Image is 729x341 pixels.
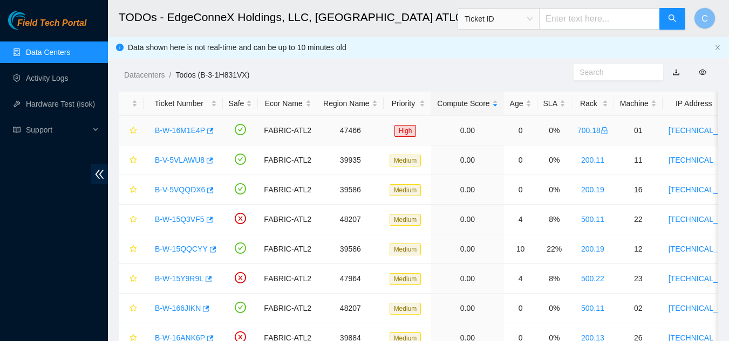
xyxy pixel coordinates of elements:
td: 8% [537,205,571,234]
a: 200.19 [581,185,604,194]
span: read [13,126,21,134]
button: search [659,8,685,30]
a: 500.22 [581,274,604,283]
a: 200.11 [581,156,604,164]
td: 0% [537,145,571,175]
td: 47964 [317,264,384,294]
button: star [125,300,138,317]
td: 0.00 [431,116,503,145]
td: FABRIC-ATL2 [258,234,317,264]
span: Medium [390,155,421,166]
a: download [672,68,680,76]
td: 0 [504,145,537,175]
a: 200.19 [581,245,604,253]
td: FABRIC-ATL2 [258,264,317,294]
span: check-circle [235,302,246,313]
span: star [130,186,137,194]
button: star [125,211,138,228]
a: Data Centers [26,48,70,57]
span: close-circle [235,213,246,224]
td: FABRIC-ATL2 [258,205,317,234]
span: lock [601,127,608,134]
input: Enter text here... [539,8,660,30]
input: Search [580,66,649,78]
span: eye [699,68,706,76]
td: 0.00 [431,205,503,234]
span: Ticket ID [465,11,533,27]
span: / [169,71,171,79]
span: Support [26,119,90,141]
td: 48207 [317,205,384,234]
span: Medium [390,243,421,255]
span: Medium [390,303,421,315]
td: 02 [614,294,663,323]
td: 23 [614,264,663,294]
button: star [125,122,138,139]
span: search [668,14,677,24]
td: 0 [504,294,537,323]
span: check-circle [235,183,246,194]
td: 0.00 [431,175,503,205]
td: FABRIC-ATL2 [258,294,317,323]
td: 0 [504,175,537,205]
a: B-V-5VLAWU8 [155,156,205,164]
td: 22 [614,205,663,234]
a: [TECHNICAL_ID] [669,215,727,224]
a: 500.11 [581,215,604,224]
img: Akamai Technologies [8,11,54,30]
span: star [130,304,137,313]
td: FABRIC-ATL2 [258,116,317,145]
a: [TECHNICAL_ID] [669,126,727,135]
a: Activity Logs [26,74,69,82]
button: star [125,181,138,198]
a: [TECHNICAL_ID] [669,156,727,164]
span: star [130,275,137,283]
td: 48207 [317,294,384,323]
td: 0% [537,294,571,323]
span: star [130,245,137,254]
a: B-W-16M1E4P [155,126,205,135]
a: Akamai TechnologiesField Tech Portal [8,19,86,33]
td: 0.00 [431,264,503,294]
a: Datacenters [124,71,165,79]
a: 500.11 [581,304,604,312]
span: High [394,125,417,137]
td: 8% [537,264,571,294]
a: B-W-166JIKN [155,304,201,312]
a: Hardware Test (isok) [26,100,95,108]
a: B-W-15Y9R9L [155,274,203,283]
a: [TECHNICAL_ID] [669,304,727,312]
span: Field Tech Portal [17,18,86,29]
td: 39935 [317,145,384,175]
a: B-W-15QQCYY [155,245,208,253]
a: B-V-5VQQDX6 [155,185,205,194]
td: 22% [537,234,571,264]
button: download [664,64,688,81]
td: 47466 [317,116,384,145]
td: 39586 [317,175,384,205]
span: Medium [390,184,421,196]
span: star [130,215,137,224]
button: star [125,270,138,287]
a: Todos (B-3-1H831VX) [175,71,249,79]
span: close-circle [235,272,246,283]
span: check-circle [235,154,246,165]
button: star [125,240,138,258]
td: 0.00 [431,294,503,323]
button: star [125,151,138,169]
span: star [130,156,137,165]
td: 4 [504,205,537,234]
td: 4 [504,264,537,294]
td: 0% [537,175,571,205]
button: close [714,44,721,51]
td: FABRIC-ATL2 [258,175,317,205]
a: 700.18lock [577,126,608,135]
a: B-W-15Q3VF5 [155,215,205,224]
a: [TECHNICAL_ID] [669,185,727,194]
td: 10 [504,234,537,264]
td: 16 [614,175,663,205]
td: 01 [614,116,663,145]
span: double-left [91,164,108,184]
span: Medium [390,214,421,226]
